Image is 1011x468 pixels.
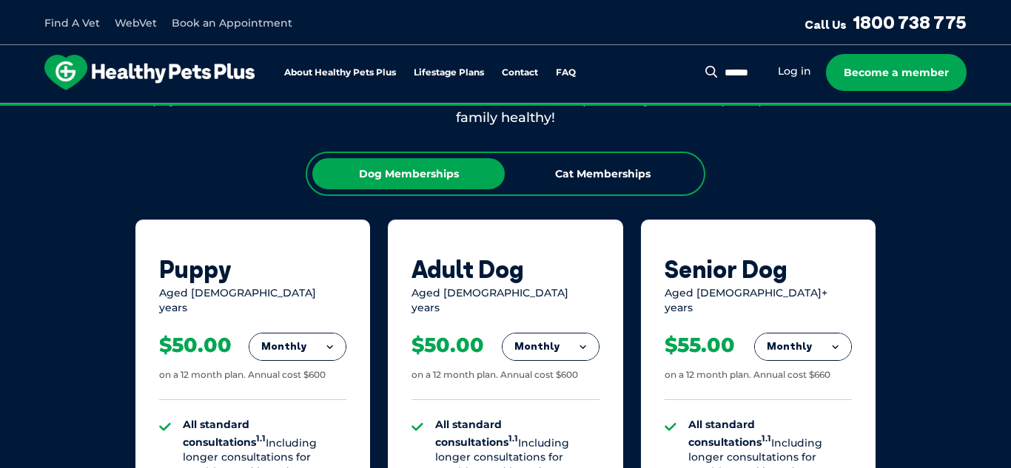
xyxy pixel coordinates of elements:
strong: All standard consultations [435,418,518,449]
span: Call Us [805,17,847,32]
a: Book an Appointment [172,16,292,30]
button: Search [702,64,721,79]
div: on a 12 month plan. Annual cost $600 [412,369,578,381]
div: on a 12 month plan. Annual cost $600 [159,369,326,381]
sup: 1.1 [256,434,266,444]
button: Monthly [503,333,599,360]
strong: All standard consultations [688,418,771,449]
a: Contact [502,68,538,78]
div: Aged [DEMOGRAPHIC_DATA] years [159,286,346,315]
a: FAQ [556,68,576,78]
div: Puppy [159,255,346,283]
a: About Healthy Pets Plus [284,68,396,78]
a: Find A Vet [44,16,100,30]
div: $50.00 [159,333,232,358]
sup: 1.1 [508,434,518,444]
div: $55.00 [665,333,735,358]
span: Proactive, preventative wellness program designed to keep your pet healthier and happier for longer [229,104,782,117]
a: Call Us1800 738 775 [805,11,967,33]
img: hpp-logo [44,55,255,90]
button: Monthly [755,333,851,360]
div: Aged [DEMOGRAPHIC_DATA] years [412,286,599,315]
div: Senior Dog [665,255,852,283]
div: Dog Memberships [312,158,505,189]
button: Monthly [249,333,346,360]
div: Adult Dog [412,255,599,283]
strong: All standard consultations [183,418,266,449]
div: Cat Memberships [506,158,699,189]
div: Aged [DEMOGRAPHIC_DATA]+ years [665,286,852,315]
a: Log in [778,64,811,78]
sup: 1.1 [762,434,771,444]
div: $50.00 [412,333,484,358]
a: Lifestage Plans [414,68,484,78]
a: WebVet [115,16,157,30]
a: Become a member [826,54,967,91]
div: on a 12 month plan. Annual cost $660 [665,369,830,381]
